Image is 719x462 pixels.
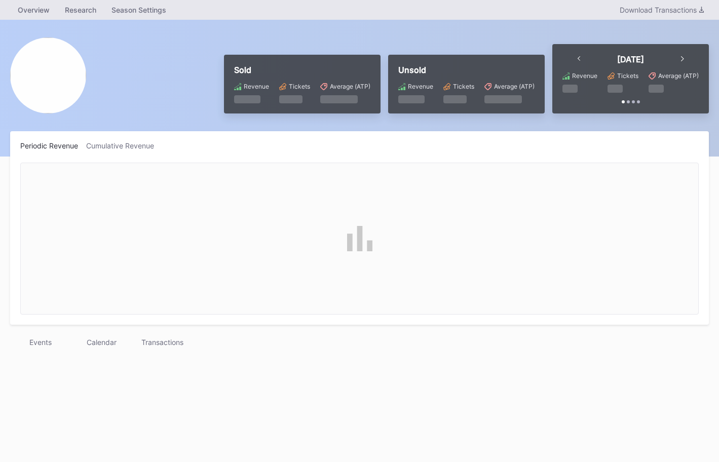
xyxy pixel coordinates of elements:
[494,83,535,90] div: Average (ATP)
[572,72,597,80] div: Revenue
[234,65,370,75] div: Sold
[617,72,638,80] div: Tickets
[658,72,699,80] div: Average (ATP)
[104,3,174,17] a: Season Settings
[20,141,86,150] div: Periodic Revenue
[10,3,57,17] a: Overview
[398,65,535,75] div: Unsold
[86,141,162,150] div: Cumulative Revenue
[289,83,310,90] div: Tickets
[615,3,709,17] button: Download Transactions
[453,83,474,90] div: Tickets
[71,335,132,350] div: Calendar
[244,83,269,90] div: Revenue
[57,3,104,17] a: Research
[10,335,71,350] div: Events
[330,83,370,90] div: Average (ATP)
[408,83,433,90] div: Revenue
[132,335,193,350] div: Transactions
[617,54,644,64] div: [DATE]
[620,6,704,14] div: Download Transactions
